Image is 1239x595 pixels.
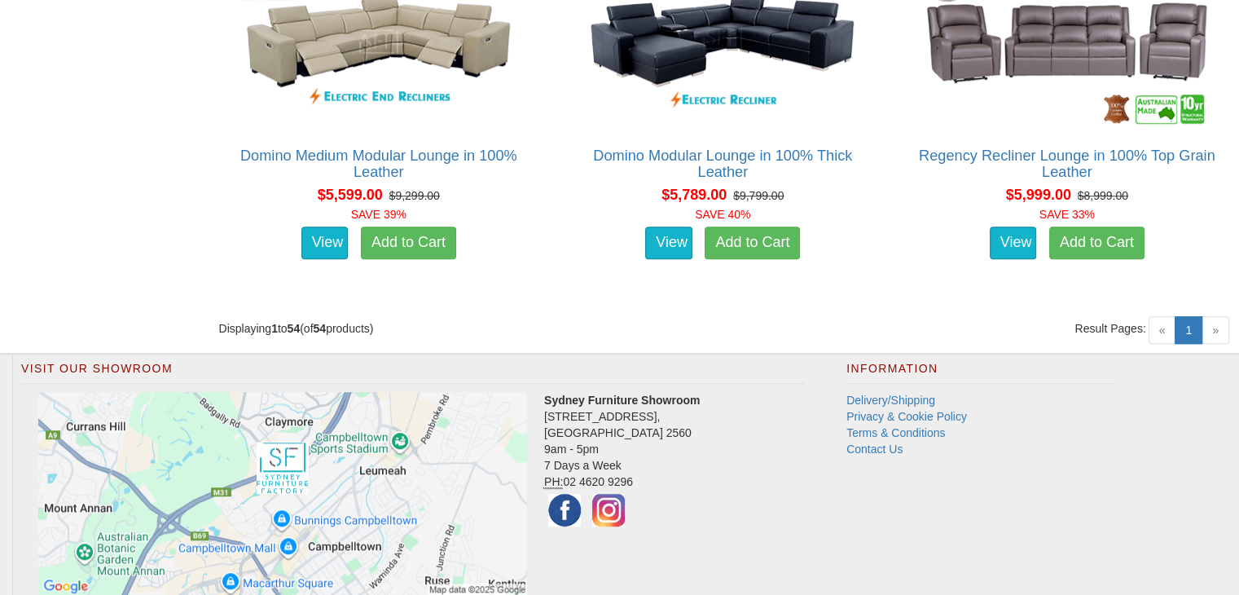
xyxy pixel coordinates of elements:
[733,189,784,202] del: $9,799.00
[1175,316,1202,344] a: 1
[705,227,800,259] a: Add to Cart
[1078,189,1128,202] del: $8,999.00
[544,475,563,489] abbr: Phone
[351,208,406,221] font: SAVE 39%
[990,227,1037,259] a: View
[593,148,852,180] a: Domino Modular Lounge in 100% Thick Leather
[271,322,278,335] strong: 1
[695,208,750,221] font: SAVE 40%
[1074,320,1145,337] span: Result Pages:
[318,187,383,203] span: $5,599.00
[919,148,1215,180] a: Regency Recliner Lounge in 100% Top Grain Leather
[846,426,945,439] a: Terms & Conditions
[846,443,903,456] a: Contact Us
[1006,187,1071,203] span: $5,999.00
[21,363,806,384] h2: Visit Our Showroom
[846,410,967,423] a: Privacy & Cookie Policy
[846,363,1115,384] h2: Information
[1039,208,1095,221] font: SAVE 33%
[846,394,935,407] a: Delivery/Shipping
[661,187,727,203] span: $5,789.00
[1202,316,1229,344] span: »
[361,227,456,259] a: Add to Cart
[1149,316,1176,344] span: «
[588,490,629,531] img: Instagram
[544,394,700,407] strong: Sydney Furniture Showroom
[314,322,327,335] strong: 54
[389,189,440,202] del: $9,299.00
[207,320,723,337] div: Displaying to (of products)
[288,322,301,335] strong: 54
[1049,227,1145,259] a: Add to Cart
[240,148,517,180] a: Domino Medium Modular Lounge in 100% Leather
[645,227,692,259] a: View
[544,490,585,531] img: Facebook
[301,227,349,259] a: View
